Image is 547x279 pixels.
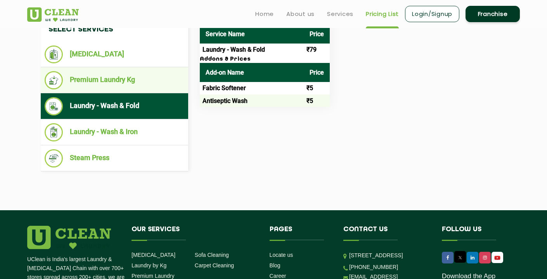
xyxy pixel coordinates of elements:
li: Steam Press [45,149,184,167]
img: Laundry - Wash & Fold [45,97,63,115]
img: Laundry - Wash & Iron [45,123,63,141]
a: [MEDICAL_DATA] [132,252,175,258]
img: UClean Laundry and Dry Cleaning [27,7,79,22]
td: Laundry - Wash & Fold [200,44,304,56]
img: UClean Laundry and Dry Cleaning [492,254,502,262]
img: Premium Laundry Kg [45,71,63,89]
a: Carpet Cleaning [195,262,234,269]
a: Sofa Cleaning [195,252,229,258]
td: ₹5 [304,82,330,94]
th: Add-on Name [200,63,304,82]
li: Laundry - Wash & Fold [45,97,184,115]
a: Services [327,9,353,19]
td: ₹79 [304,44,330,56]
td: Fabric Softener [200,82,304,94]
a: Career [270,273,286,279]
a: Login/Signup [405,6,459,22]
a: Laundry by Kg [132,262,166,269]
a: About us [286,9,315,19]
h4: Contact us [343,226,430,241]
h4: Pages [270,226,332,241]
a: Home [255,9,274,19]
th: Service Name [200,24,304,44]
img: logo.png [27,226,111,249]
h4: Our Services [132,226,258,241]
td: ₹5 [304,94,330,107]
img: Steam Press [45,149,63,167]
a: Franchise [466,6,520,22]
th: Price [304,24,330,44]
img: Dry Cleaning [45,45,63,63]
li: Laundry - Wash & Iron [45,123,184,141]
h4: Select Services [41,17,188,42]
a: Blog [270,262,280,269]
h4: Follow us [442,226,510,241]
a: Pricing List [366,9,399,19]
li: [MEDICAL_DATA] [45,45,184,63]
li: Premium Laundry Kg [45,71,184,89]
th: Price [304,63,330,82]
a: [PHONE_NUMBER] [349,264,398,270]
p: [STREET_ADDRESS] [349,251,430,260]
h3: Addons & Prices [200,56,330,63]
a: Locate us [270,252,293,258]
td: Antiseptic Wash [200,94,304,107]
a: Premium Laundry [132,273,175,279]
